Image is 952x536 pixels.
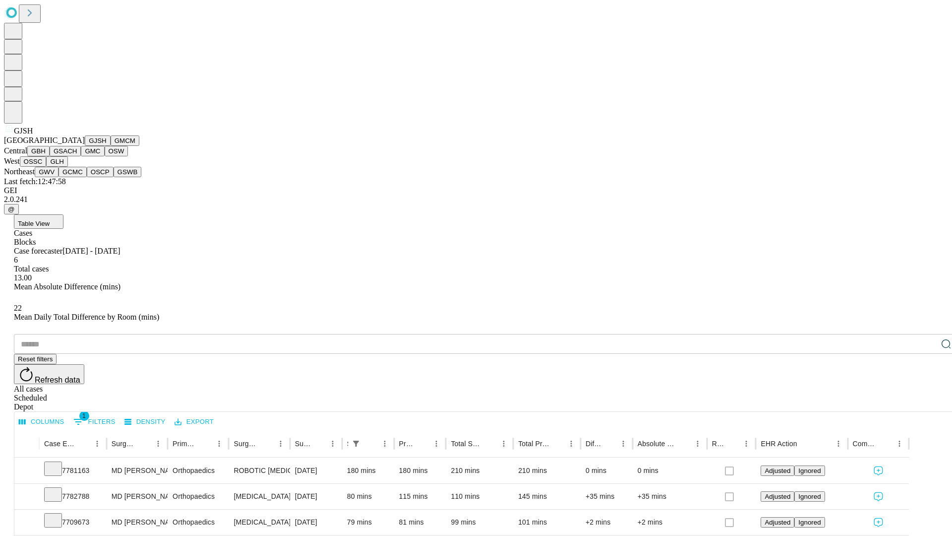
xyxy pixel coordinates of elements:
[18,220,50,227] span: Table View
[14,282,120,291] span: Mean Absolute Difference (mins)
[451,510,508,535] div: 99 mins
[14,214,63,229] button: Table View
[85,135,111,146] button: GJSH
[62,247,120,255] span: [DATE] - [DATE]
[832,437,845,451] button: Menu
[137,437,151,451] button: Sort
[347,440,348,448] div: Scheduled In Room Duration
[761,491,794,502] button: Adjusted
[765,493,790,500] span: Adjusted
[234,458,285,483] div: ROBOTIC [MEDICAL_DATA] KNEE TOTAL
[105,146,128,156] button: OSW
[518,440,549,448] div: Total Predicted Duration
[794,466,825,476] button: Ignored
[765,519,790,526] span: Adjusted
[712,440,725,448] div: Resolved in EHR
[364,437,378,451] button: Sort
[399,510,441,535] div: 81 mins
[14,127,33,135] span: GJSH
[173,510,224,535] div: Orthopaedics
[14,273,32,282] span: 13.00
[399,484,441,509] div: 115 mins
[114,167,142,177] button: GSWB
[173,484,224,509] div: Orthopaedics
[35,167,59,177] button: GWV
[19,514,34,532] button: Expand
[349,437,363,451] button: Show filters
[4,177,66,186] span: Last fetch: 12:47:58
[172,414,216,430] button: Export
[761,517,794,528] button: Adjusted
[71,414,118,430] button: Show filters
[497,437,511,451] button: Menu
[739,437,753,451] button: Menu
[451,484,508,509] div: 110 mins
[122,414,168,430] button: Density
[35,376,80,384] span: Refresh data
[295,510,337,535] div: [DATE]
[14,265,49,273] span: Total cases
[638,458,702,483] div: 0 mins
[638,510,702,535] div: +2 mins
[794,491,825,502] button: Ignored
[879,437,892,451] button: Sort
[274,437,288,451] button: Menu
[483,437,497,451] button: Sort
[14,364,84,384] button: Refresh data
[765,467,790,474] span: Adjusted
[19,463,34,480] button: Expand
[198,437,212,451] button: Sort
[725,437,739,451] button: Sort
[260,437,274,451] button: Sort
[347,484,389,509] div: 80 mins
[87,167,114,177] button: OSCP
[586,458,628,483] div: 0 mins
[111,135,139,146] button: GMCM
[112,458,163,483] div: MD [PERSON_NAME] [PERSON_NAME] Md
[234,484,285,509] div: [MEDICAL_DATA] [MEDICAL_DATA]
[234,510,285,535] div: [MEDICAL_DATA] WITH [MEDICAL_DATA] REPAIR
[349,437,363,451] div: 1 active filter
[761,466,794,476] button: Adjusted
[14,304,22,312] span: 22
[14,313,159,321] span: Mean Daily Total Difference by Room (mins)
[18,355,53,363] span: Reset filters
[44,440,75,448] div: Case Epic Id
[14,256,18,264] span: 6
[44,484,102,509] div: 7782788
[586,440,601,448] div: Difference
[638,484,702,509] div: +35 mins
[295,440,311,448] div: Surgery Date
[347,458,389,483] div: 180 mins
[616,437,630,451] button: Menu
[14,354,57,364] button: Reset filters
[4,186,948,195] div: GEI
[550,437,564,451] button: Sort
[295,484,337,509] div: [DATE]
[326,437,340,451] button: Menu
[602,437,616,451] button: Sort
[151,437,165,451] button: Menu
[518,458,576,483] div: 210 mins
[44,510,102,535] div: 7709673
[112,510,163,535] div: MD [PERSON_NAME] [PERSON_NAME] Md
[27,146,50,156] button: GBH
[112,484,163,509] div: MD [PERSON_NAME] [PERSON_NAME] Md
[798,519,821,526] span: Ignored
[399,440,415,448] div: Predicted In Room Duration
[691,437,705,451] button: Menu
[586,510,628,535] div: +2 mins
[518,484,576,509] div: 145 mins
[4,136,85,144] span: [GEOGRAPHIC_DATA]
[4,204,19,214] button: @
[16,414,67,430] button: Select columns
[853,440,878,448] div: Comments
[564,437,578,451] button: Menu
[451,440,482,448] div: Total Scheduled Duration
[59,167,87,177] button: GCMC
[677,437,691,451] button: Sort
[586,484,628,509] div: +35 mins
[638,440,676,448] div: Absolute Difference
[794,517,825,528] button: Ignored
[4,195,948,204] div: 2.0.241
